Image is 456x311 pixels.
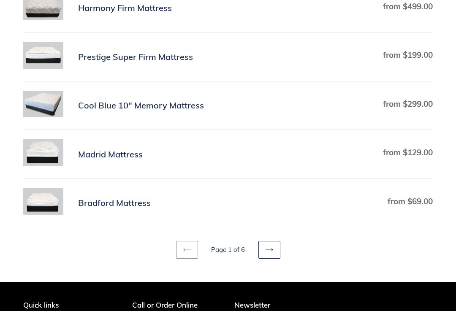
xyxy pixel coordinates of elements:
[23,42,433,72] a: Prestige Super Firm Mattress
[200,245,257,255] li: Page 1 of 6
[23,188,433,218] a: Bradford Mattress
[23,91,433,121] a: Cool Blue 10" Memory Mattress
[132,301,222,309] p: Call or Order Online
[23,139,433,169] a: Madrid Mattress
[234,301,433,309] p: Newsletter
[23,301,110,309] p: Quick links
